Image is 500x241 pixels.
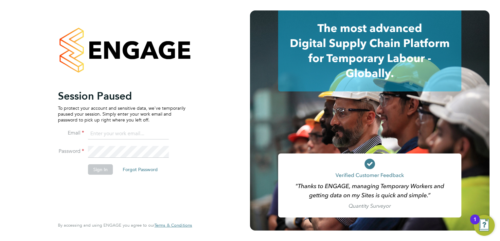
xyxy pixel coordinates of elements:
h2: Session Paused [58,89,186,103]
input: Enter your work email... [88,128,169,140]
button: Sign In [88,164,113,175]
span: By accessing and using ENGAGE you agree to our [58,222,192,228]
button: Forgot Password [117,164,163,175]
button: Open Resource Center, 1 new notification [474,215,495,236]
a: Terms & Conditions [154,223,192,228]
div: 1 [473,219,476,228]
label: Email [58,130,84,137]
p: To protect your account and sensitive data, we've temporarily paused your session. Simply enter y... [58,105,186,123]
label: Password [58,148,84,155]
